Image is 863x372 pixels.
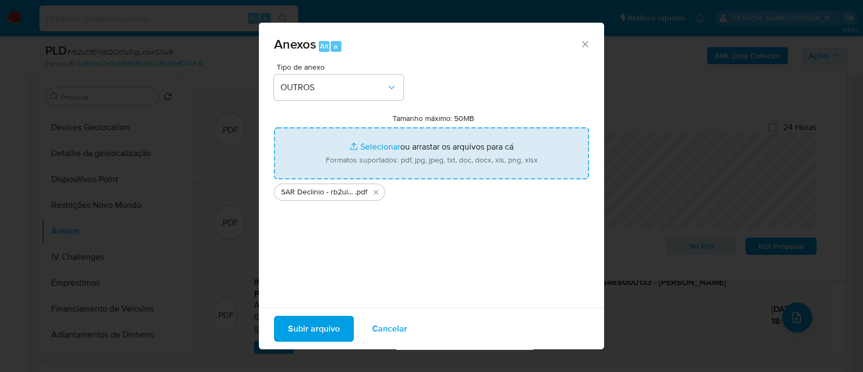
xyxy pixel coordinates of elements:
[274,75,403,100] button: OUTROS
[274,179,589,201] ul: Arquivos selecionados
[369,186,382,199] button: Excluir SAR Declinio - rb2ul9EWpQ0d1u0gLxbwSXu6 - CNPJ 48105465000133 - KUHNEN PNEUS, COMERCIO E ...
[580,39,590,49] button: Fechar
[288,317,340,341] span: Subir arquivo
[277,63,406,71] span: Tipo de anexo
[274,35,316,53] span: Anexos
[358,316,421,342] button: Cancelar
[393,113,474,123] label: Tamanho máximo: 50MB
[280,82,386,93] span: OUTROS
[355,187,367,198] span: .pdf
[281,187,355,198] span: SAR Declinio - rb2ul9EWpQ0d1u0gLxbwSXu6 - CNPJ 48105465000133 - [PERSON_NAME] PNEUS, COMERCIO E D...
[320,41,328,51] span: Alt
[372,317,407,341] span: Cancelar
[274,316,354,342] button: Subir arquivo
[334,41,338,51] span: a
